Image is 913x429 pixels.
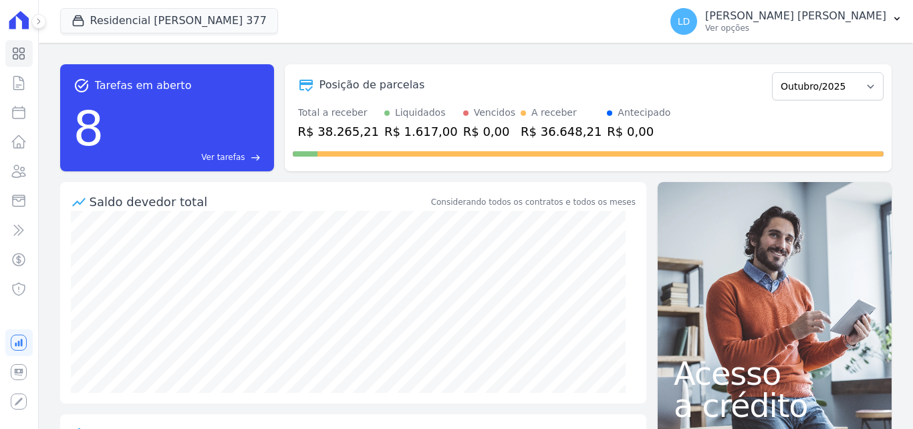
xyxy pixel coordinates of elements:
div: Saldo devedor total [90,193,428,211]
span: a crédito [674,390,876,422]
div: R$ 36.648,21 [521,122,602,141]
p: [PERSON_NAME] [PERSON_NAME] [705,9,886,23]
div: R$ 0,00 [463,122,515,141]
div: R$ 38.265,21 [298,122,379,141]
div: A receber [531,106,577,120]
button: LD [PERSON_NAME] [PERSON_NAME] Ver opções [660,3,913,40]
button: Residencial [PERSON_NAME] 377 [60,8,278,33]
div: R$ 0,00 [607,122,670,141]
div: Considerando todos os contratos e todos os meses [431,196,636,208]
div: Liquidados [395,106,446,120]
div: Antecipado [618,106,670,120]
a: Ver tarefas east [109,151,260,163]
p: Ver opções [705,23,886,33]
span: Ver tarefas [201,151,245,163]
div: Posição de parcelas [319,77,425,93]
div: 8 [74,94,104,163]
span: east [251,153,261,163]
span: task_alt [74,78,90,94]
span: Tarefas em aberto [95,78,192,94]
span: Acesso [674,357,876,390]
div: Total a receber [298,106,379,120]
span: LD [678,17,690,26]
div: Vencidos [474,106,515,120]
div: R$ 1.617,00 [384,122,458,141]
